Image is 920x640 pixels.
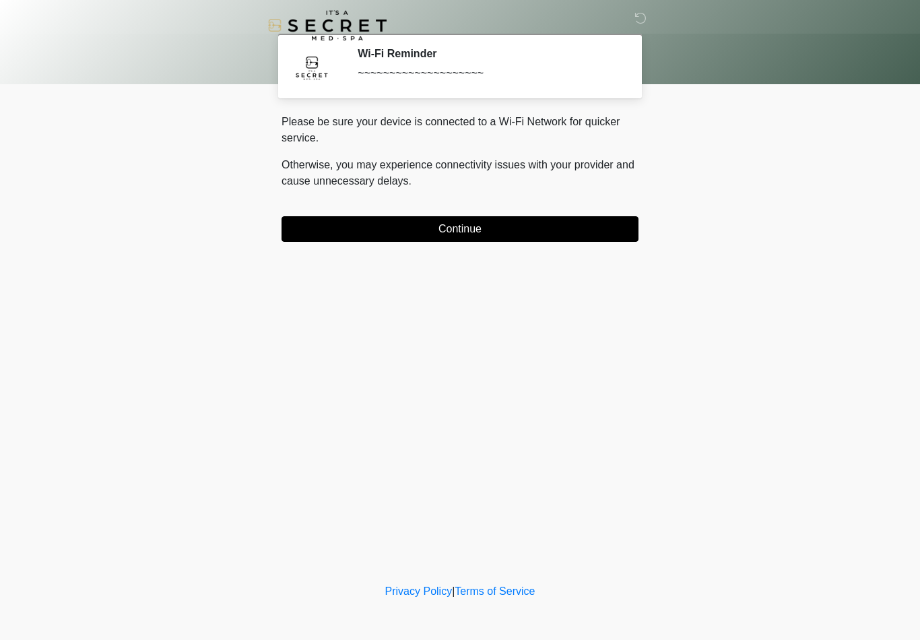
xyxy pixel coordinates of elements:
a: Terms of Service [455,585,535,597]
button: Continue [282,216,638,242]
img: It's A Secret Med Spa Logo [268,10,387,40]
img: Agent Avatar [292,47,332,88]
div: ~~~~~~~~~~~~~~~~~~~~ [358,65,618,82]
a: | [452,585,455,597]
span: . [409,175,412,187]
p: Please be sure your device is connected to a Wi-Fi Network for quicker service. [282,114,638,146]
h2: Wi-Fi Reminder [358,47,618,60]
p: Otherwise, you may experience connectivity issues with your provider and cause unnecessary delays [282,157,638,189]
a: Privacy Policy [385,585,453,597]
